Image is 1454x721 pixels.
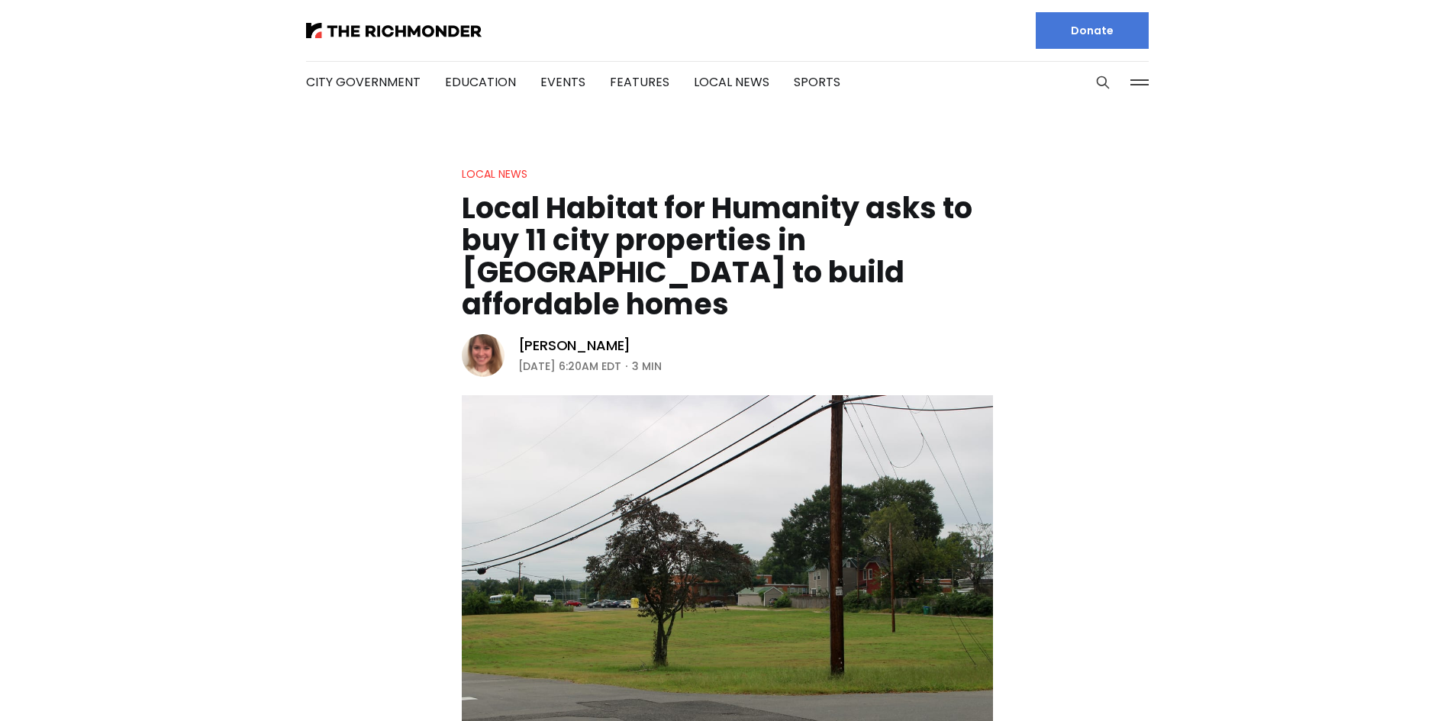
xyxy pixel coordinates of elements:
[306,23,482,38] img: The Richmonder
[1091,71,1114,94] button: Search this site
[445,73,516,91] a: Education
[462,166,527,182] a: Local News
[1036,12,1149,49] a: Donate
[518,336,631,355] a: [PERSON_NAME]
[306,73,421,91] a: City Government
[794,73,840,91] a: Sports
[694,73,769,91] a: Local News
[518,357,621,375] time: [DATE] 6:20AM EDT
[1325,646,1454,721] iframe: portal-trigger
[462,192,993,320] h1: Local Habitat for Humanity asks to buy 11 city properties in [GEOGRAPHIC_DATA] to build affordabl...
[462,334,505,377] img: Sarah Vogelsong
[540,73,585,91] a: Events
[610,73,669,91] a: Features
[632,357,662,375] span: 3 min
